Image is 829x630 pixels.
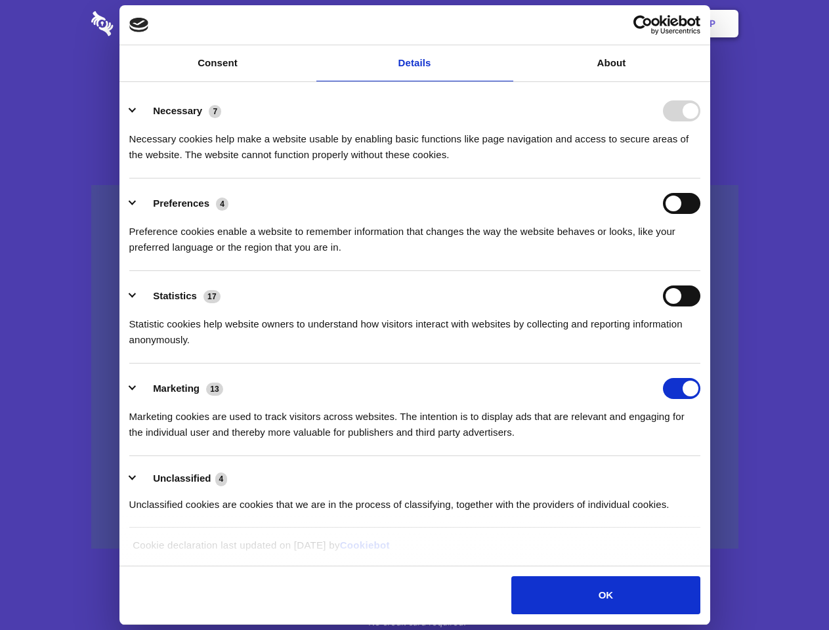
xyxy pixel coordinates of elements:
div: Marketing cookies are used to track visitors across websites. The intention is to display ads tha... [129,399,700,440]
span: 4 [215,472,228,486]
a: Usercentrics Cookiebot - opens in a new window [585,15,700,35]
img: logo [129,18,149,32]
a: About [513,45,710,81]
label: Statistics [153,290,197,301]
span: 4 [216,198,228,211]
iframe: Drift Widget Chat Controller [763,564,813,614]
button: Unclassified (4) [129,471,236,487]
span: 17 [203,290,221,303]
h4: Auto-redaction of sensitive data, encrypted data sharing and self-destructing private chats. Shar... [91,119,738,163]
button: Marketing (13) [129,378,232,399]
a: Login [595,3,652,44]
img: logo-wordmark-white-trans-d4663122ce5f474addd5e946df7df03e33cb6a1c49d2221995e7729f52c070b2.svg [91,11,203,36]
div: Unclassified cookies are cookies that we are in the process of classifying, together with the pro... [129,487,700,513]
a: Pricing [385,3,442,44]
a: Cookiebot [340,539,390,551]
div: Statistic cookies help website owners to understand how visitors interact with websites by collec... [129,306,700,348]
h1: Eliminate Slack Data Loss. [91,59,738,106]
a: Contact [532,3,593,44]
label: Necessary [153,105,202,116]
button: OK [511,576,700,614]
a: Wistia video thumbnail [91,185,738,549]
div: Necessary cookies help make a website usable by enabling basic functions like page navigation and... [129,121,700,163]
label: Marketing [153,383,200,394]
a: Details [316,45,513,81]
div: Cookie declaration last updated on [DATE] by [123,537,706,563]
label: Preferences [153,198,209,209]
span: 7 [209,105,221,118]
span: 13 [206,383,223,396]
button: Statistics (17) [129,285,229,306]
a: Consent [119,45,316,81]
button: Preferences (4) [129,193,237,214]
button: Necessary (7) [129,100,230,121]
div: Preference cookies enable a website to remember information that changes the way the website beha... [129,214,700,255]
